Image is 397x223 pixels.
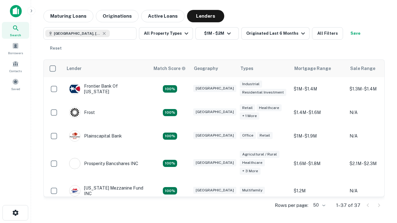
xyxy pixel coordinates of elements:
p: Rows per page: [275,202,308,209]
div: Frost [69,107,95,118]
div: 50 [311,201,326,210]
th: Geography [190,60,237,77]
div: Matching Properties: 4, hasApolloMatch: undefined [163,133,177,140]
button: All Property Types [139,27,193,40]
button: Save your search to get updates of matches that match your search criteria. [346,27,365,40]
div: Healthcare [240,159,265,166]
button: All Filters [312,27,343,40]
div: Matching Properties: 6, hasApolloMatch: undefined [163,160,177,167]
td: $1M - $1.4M [291,77,346,101]
div: Matching Properties: 4, hasApolloMatch: undefined [163,109,177,116]
div: Agricultural / Rural [240,151,279,158]
div: Mortgage Range [294,65,331,72]
th: Capitalize uses an advanced AI algorithm to match your search with the best lender. The match sco... [150,60,190,77]
span: [GEOGRAPHIC_DATA], [GEOGRAPHIC_DATA], [GEOGRAPHIC_DATA] [54,31,100,36]
td: $1.2M [291,179,346,203]
td: $1M - $1.9M [291,124,346,148]
a: Saved [2,76,29,93]
div: Capitalize uses an advanced AI algorithm to match your search with the best lender. The match sco... [154,65,186,72]
a: Search [2,22,29,39]
img: picture [69,84,80,94]
button: Reset [46,42,66,55]
div: Frontier Bank Of [US_STATE] [69,83,144,94]
h6: Match Score [154,65,185,72]
div: Sale Range [350,65,375,72]
img: picture [69,107,80,118]
div: Residential Investment [240,89,286,96]
div: [GEOGRAPHIC_DATA] [193,132,236,139]
div: Types [240,65,253,72]
div: [GEOGRAPHIC_DATA] [193,85,236,92]
img: picture [69,186,80,196]
a: Contacts [2,58,29,75]
div: Prosperity Bancshares INC [69,158,138,169]
div: Matching Properties: 5, hasApolloMatch: undefined [163,187,177,195]
span: Contacts [9,68,22,73]
span: Saved [11,86,20,91]
div: [GEOGRAPHIC_DATA] [193,108,236,116]
button: $1M - $2M [195,27,239,40]
div: [GEOGRAPHIC_DATA] [193,159,236,166]
th: Lender [63,60,150,77]
div: [GEOGRAPHIC_DATA] [193,187,236,194]
div: Industrial [240,81,262,88]
div: + 3 more [240,168,261,175]
div: Healthcare [256,104,282,111]
div: Originated Last 6 Months [246,30,307,37]
th: Types [237,60,291,77]
span: Borrowers [8,50,23,55]
div: Matching Properties: 4, hasApolloMatch: undefined [163,85,177,93]
div: Lender [67,65,82,72]
div: Office [240,132,256,139]
span: Search [10,33,21,37]
img: capitalize-icon.png [10,5,22,17]
div: [US_STATE] Mezzanine Fund INC [69,185,144,196]
td: $1.6M - $1.8M [291,148,346,179]
div: Retail [240,104,255,111]
td: $1.4M - $1.6M [291,101,346,124]
img: picture [69,158,80,169]
div: Geography [194,65,218,72]
p: 1–37 of 37 [336,202,360,209]
th: Mortgage Range [291,60,346,77]
button: Originated Last 6 Months [241,27,310,40]
button: Maturing Loans [43,10,93,22]
button: Originations [96,10,139,22]
div: + 1 more [240,112,259,120]
a: Borrowers [2,40,29,57]
button: Lenders [187,10,224,22]
div: Retail [257,132,273,139]
button: Active Loans [141,10,185,22]
img: picture [69,131,80,141]
iframe: Chat Widget [366,173,397,203]
div: Plainscapital Bank [69,130,122,142]
div: Multifamily [240,187,265,194]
